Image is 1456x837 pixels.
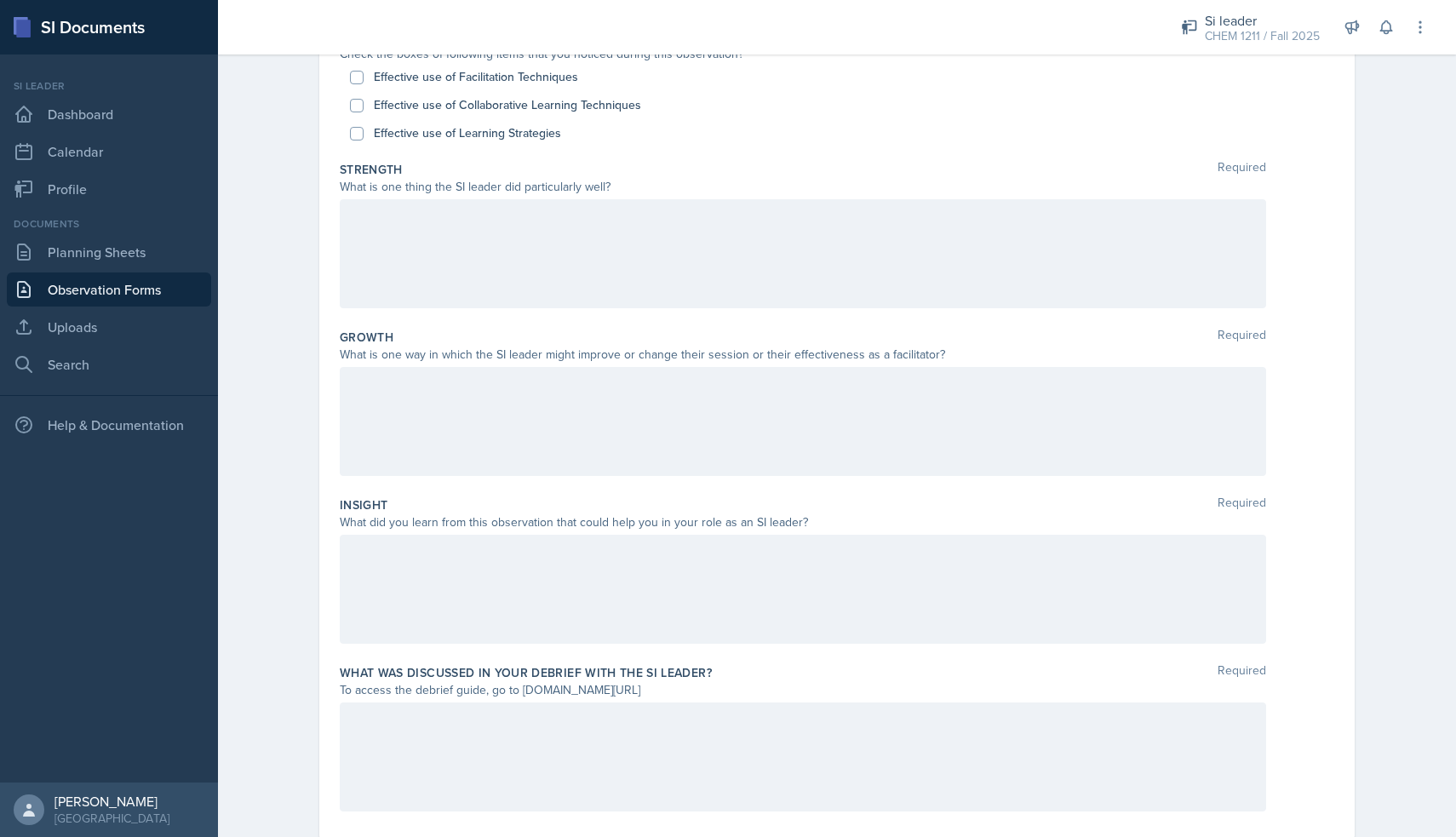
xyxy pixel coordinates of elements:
[1218,496,1266,513] span: Required
[340,346,1266,364] div: What is one way in which the SI leader might improve or change their session or their effectivene...
[340,329,393,346] label: Growth
[7,135,211,169] a: Calendar
[7,347,211,381] a: Search
[340,664,712,681] label: What was discussed in your debrief with the SI Leader?
[1218,329,1266,346] span: Required
[340,178,1266,196] div: What is one thing the SI leader did particularly well?
[7,172,211,206] a: Profile
[7,310,211,344] a: Uploads
[1205,10,1320,31] div: Si leader
[54,793,169,810] div: [PERSON_NAME]
[1205,27,1320,45] div: CHEM 1211 / Fall 2025
[7,97,211,131] a: Dashboard
[340,681,1266,699] div: To access the debrief guide, go to [DOMAIN_NAME][URL]
[374,68,578,86] label: Effective use of Facilitation Techniques
[340,513,1266,531] div: What did you learn from this observation that could help you in your role as an SI leader?
[7,408,211,442] div: Help & Documentation
[374,124,561,142] label: Effective use of Learning Strategies
[7,272,211,307] a: Observation Forms
[1218,161,1266,178] span: Required
[340,161,403,178] label: Strength
[374,96,641,114] label: Effective use of Collaborative Learning Techniques
[7,216,211,232] div: Documents
[54,810,169,827] div: [GEOGRAPHIC_DATA]
[7,235,211,269] a: Planning Sheets
[340,496,387,513] label: Insight
[1218,664,1266,681] span: Required
[7,78,211,94] div: Si leader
